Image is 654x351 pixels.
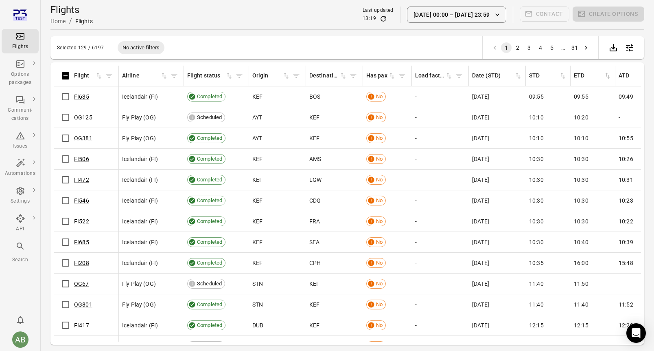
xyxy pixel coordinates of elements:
div: Sort by flight status in ascending order [187,71,233,80]
div: Flight status [187,71,225,80]
div: Sort by airline in ascending order [122,71,168,80]
a: Home [50,18,66,24]
button: Go to page 2 [512,42,523,53]
a: FI635 [74,93,89,100]
div: - [415,113,466,121]
div: Sort by origin in ascending order [252,71,290,80]
div: Last updated [363,7,394,15]
span: KEF [252,155,262,163]
span: [DATE] [472,300,489,309]
div: Options packages [5,71,35,87]
span: Icelandair (FI) [122,155,158,163]
a: Communi-cations [2,93,39,125]
span: 10:30 [529,238,544,246]
span: Icelandair (FI) [122,321,158,329]
span: [DATE] [472,93,489,101]
span: Has pax [366,71,396,80]
span: 11:50 [574,280,588,288]
div: ATD [619,71,648,80]
div: Sort by destination in ascending order [309,71,347,80]
a: API [2,211,39,236]
span: KEF [252,259,262,267]
span: Scheduled [194,280,225,288]
span: No [373,321,385,329]
a: Options packages [2,57,39,89]
a: FI522 [74,218,89,225]
span: 10:20 [574,113,588,121]
a: OG125 [74,114,92,121]
li: / [69,16,72,26]
span: Sending communications is not supported when more than 30 flights are selected [520,7,570,23]
div: - [415,280,466,288]
span: Completed [194,321,225,329]
button: Go to page 3 [524,42,534,53]
span: Fly Play (OG) [122,113,156,121]
span: 10:10 [529,113,544,121]
span: 10:30 [529,196,544,205]
button: Filter by destination [347,70,359,82]
span: Completed [194,155,225,163]
button: Go to page 4 [535,42,546,53]
span: AYT [252,134,262,142]
span: Airline [122,71,168,80]
div: API [5,225,35,233]
a: OG801 [74,301,92,308]
span: Completed [194,217,225,225]
span: Icelandair (FI) [122,259,158,267]
button: Refresh data [379,15,387,23]
span: No [373,300,385,309]
button: Aslaug Bjarnadottir [9,328,32,351]
span: 10:30 [574,176,588,184]
span: No [373,280,385,288]
div: - [415,155,466,163]
span: AYT [252,113,262,121]
div: Sort by flight in ascending order [74,71,103,80]
span: Fly Play (OG) [122,280,156,288]
span: KEF [252,176,262,184]
div: ETD [574,71,604,80]
div: Communi-cations [5,106,35,123]
span: 15:48 [619,259,633,267]
span: 10:30 [574,196,588,205]
div: - [415,217,466,225]
span: [DATE] [472,280,489,288]
span: FRA [309,217,320,225]
span: DUB [252,321,263,329]
span: ETD [574,71,612,80]
div: Sort by ETD in ascending order [574,71,612,80]
span: KEF [309,300,319,309]
span: KEF [252,238,262,246]
span: No [373,176,385,184]
div: Issues [5,142,35,150]
span: [DATE] [472,217,489,225]
span: CDG [309,196,321,205]
span: 11:40 [529,280,544,288]
span: Date (STD) [472,71,522,80]
span: KEF [252,217,262,225]
div: Sort by load factor in ascending order [415,71,453,80]
a: Issues [2,128,39,153]
div: - [415,321,466,329]
div: - [415,93,466,101]
span: Completed [194,93,225,101]
span: [DATE] [472,134,489,142]
span: Icelandair (FI) [122,238,158,246]
span: Completed [194,176,225,184]
button: Go to next page [581,42,591,53]
button: Filter by flight [103,70,115,82]
div: Date (STD) [472,71,514,80]
button: page 1 [501,42,512,53]
span: Completed [194,196,225,205]
a: Settings [2,183,39,208]
span: Flight status [187,71,233,80]
span: STN [252,280,263,288]
div: Sort by date (STD) in ascending order [472,71,522,80]
span: KEF [252,196,262,205]
span: 09:49 [619,93,633,101]
span: Fly Play (OG) [122,300,156,309]
span: 10:22 [619,217,633,225]
span: [DATE] [472,196,489,205]
span: AMS [309,155,321,163]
